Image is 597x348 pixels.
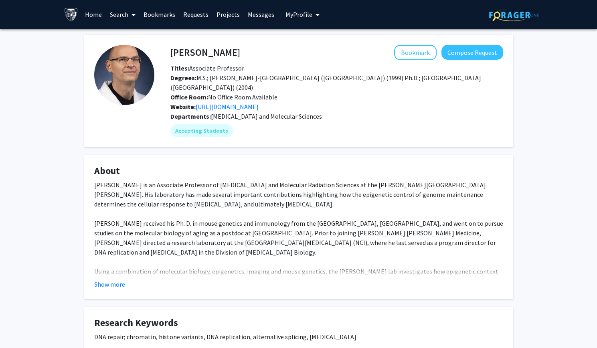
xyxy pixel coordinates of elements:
mat-chip: Accepting Students [170,124,233,137]
a: Home [81,0,106,28]
span: M.S.; [PERSON_NAME]-[GEOGRAPHIC_DATA] ([GEOGRAPHIC_DATA]) (1999) Ph.D.; [GEOGRAPHIC_DATA] ([GEOGR... [170,74,481,91]
b: Website: [170,103,196,111]
a: Bookmarks [140,0,179,28]
span: No Office Room Available [170,93,277,101]
b: Office Room: [170,93,208,101]
button: Compose Request to Philipp Oberdoerffer [441,45,503,60]
h4: About [94,165,503,177]
button: Add Philipp Oberdoerffer to Bookmarks [394,45,437,60]
img: Profile Picture [94,45,154,105]
button: Show more [94,279,125,289]
span: [MEDICAL_DATA] and Molecular Sciences [211,112,322,120]
span: My Profile [285,10,312,18]
a: Opens in a new tab [196,103,259,111]
b: Titles: [170,64,189,72]
a: Search [106,0,140,28]
div: DNA repair; chromatin, histone variants, DNA replication, alternative splicing, [MEDICAL_DATA] [94,332,503,342]
b: Degrees: [170,74,196,82]
a: Messages [244,0,278,28]
span: Associate Professor [170,64,244,72]
h4: Research Keywords [94,317,503,329]
a: Projects [212,0,244,28]
h4: [PERSON_NAME] [170,45,240,60]
a: Requests [179,0,212,28]
b: Departments: [170,112,211,120]
img: ForagerOne Logo [489,9,539,21]
div: [PERSON_NAME] is an Associate Professor of [MEDICAL_DATA] and Molecular Radiation Sciences at the... [94,180,503,305]
img: Johns Hopkins University Logo [64,8,78,22]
